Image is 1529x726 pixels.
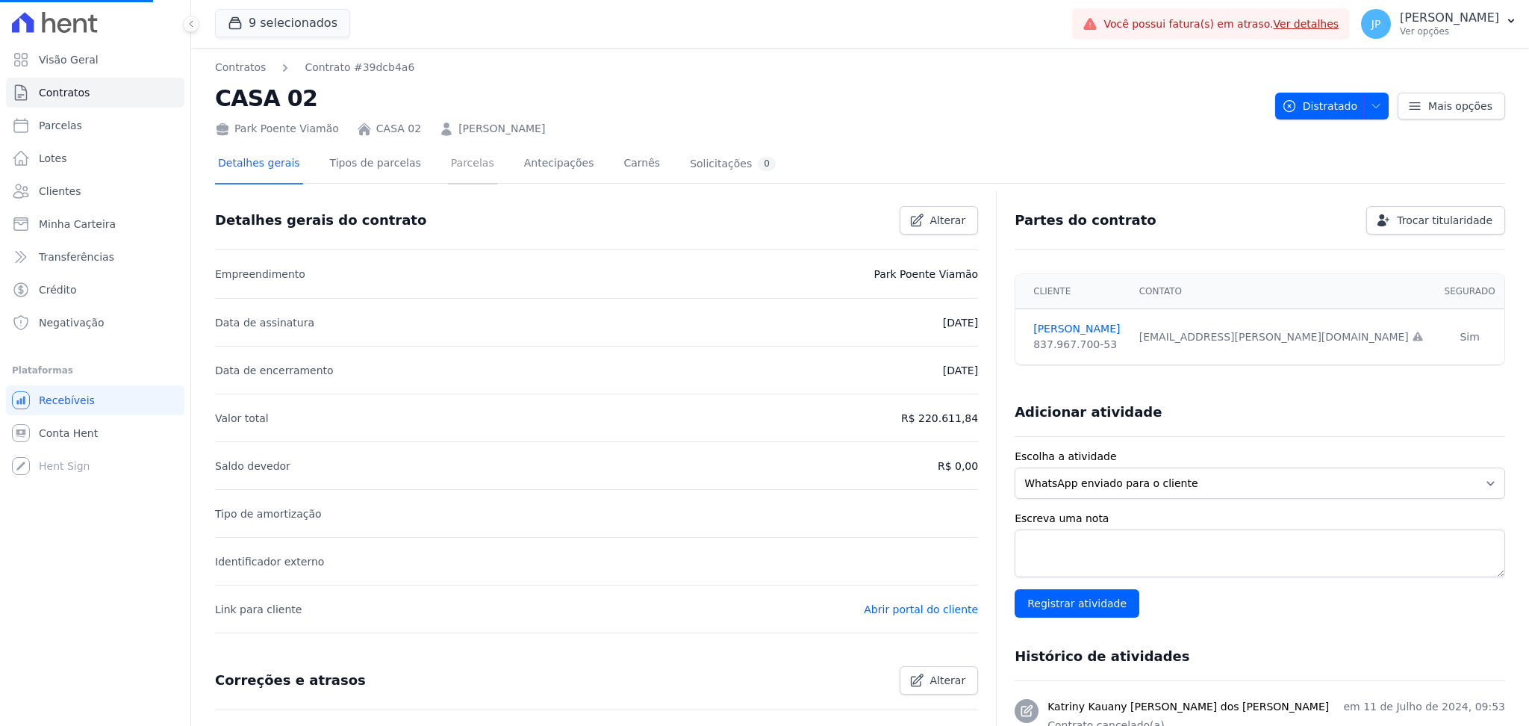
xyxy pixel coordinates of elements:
[901,409,978,427] p: R$ 220.611,84
[1139,329,1426,345] div: [EMAIL_ADDRESS][PERSON_NAME][DOMAIN_NAME]
[215,60,1263,75] nav: Breadcrumb
[900,666,979,695] a: Alterar
[39,52,99,67] span: Visão Geral
[215,145,303,184] a: Detalhes gerais
[943,314,978,332] p: [DATE]
[687,145,779,184] a: Solicitações0
[39,184,81,199] span: Clientes
[690,157,776,171] div: Solicitações
[215,265,305,283] p: Empreendimento
[1428,99,1492,114] span: Mais opções
[6,385,184,415] a: Recebíveis
[376,121,421,137] a: CASA 02
[620,145,663,184] a: Carnês
[943,362,978,379] p: [DATE]
[215,314,314,332] p: Data de assinatura
[6,45,184,75] a: Visão Geral
[1033,337,1121,353] div: 837.967.700-53
[1371,19,1381,29] span: JP
[305,60,414,75] a: Contrato #39dcb4a6
[874,265,978,283] p: Park Poente Viamão
[6,242,184,272] a: Transferências
[39,393,95,408] span: Recebíveis
[6,111,184,140] a: Parcelas
[12,362,178,379] div: Plataformas
[1275,93,1389,120] button: Distratado
[215,671,366,689] h3: Correções e atrasos
[327,145,424,184] a: Tipos de parcelas
[6,209,184,239] a: Minha Carteira
[215,60,266,75] a: Contratos
[1015,403,1162,421] h3: Adicionar atividade
[215,81,1263,115] h2: CASA 02
[39,282,77,297] span: Crédito
[215,409,269,427] p: Valor total
[215,60,414,75] nav: Breadcrumb
[1400,10,1499,25] p: [PERSON_NAME]
[1349,3,1529,45] button: JP [PERSON_NAME] Ver opções
[1033,321,1121,337] a: [PERSON_NAME]
[864,604,978,615] a: Abrir portal do cliente
[39,85,90,100] span: Contratos
[938,457,978,475] p: R$ 0,00
[1130,274,1435,309] th: Contato
[215,121,339,137] div: Park Poente Viamão
[1103,16,1339,32] span: Você possui fatura(s) em atraso.
[6,176,184,206] a: Clientes
[900,206,979,235] a: Alterar
[1015,449,1505,465] label: Escolha a atividade
[6,308,184,338] a: Negativação
[215,211,426,229] h3: Detalhes gerais do contrato
[1015,274,1130,309] th: Cliente
[1274,18,1339,30] a: Ver detalhes
[448,145,497,184] a: Parcelas
[6,78,184,108] a: Contratos
[1398,93,1505,120] a: Mais opções
[458,121,545,137] a: [PERSON_NAME]
[1397,213,1492,228] span: Trocar titularidade
[6,418,184,448] a: Conta Hent
[1400,25,1499,37] p: Ver opções
[39,151,67,166] span: Lotes
[215,601,302,618] p: Link para cliente
[39,118,82,133] span: Parcelas
[1047,699,1329,715] h3: Katriny Kauany [PERSON_NAME] dos [PERSON_NAME]
[1343,699,1505,715] p: em 11 de Julho de 2024, 09:53
[1435,274,1504,309] th: Segurado
[6,143,184,173] a: Lotes
[215,9,350,37] button: 9 selecionados
[1282,93,1357,120] span: Distratado
[1015,589,1139,618] input: Registrar atividade
[6,275,184,305] a: Crédito
[1435,309,1504,365] td: Sim
[1015,511,1505,527] label: Escreva uma nota
[521,145,597,184] a: Antecipações
[1366,206,1505,235] a: Trocar titularidade
[215,362,334,379] p: Data de encerramento
[758,157,776,171] div: 0
[39,217,116,232] span: Minha Carteira
[39,249,114,264] span: Transferências
[930,673,966,688] span: Alterar
[39,426,98,441] span: Conta Hent
[1015,211,1156,229] h3: Partes do contrato
[215,505,322,523] p: Tipo de amortização
[215,553,324,571] p: Identificador externo
[930,213,966,228] span: Alterar
[39,315,105,330] span: Negativação
[215,457,290,475] p: Saldo devedor
[1015,648,1189,665] h3: Histórico de atividades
